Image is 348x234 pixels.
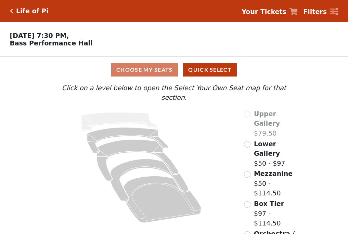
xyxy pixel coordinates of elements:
[242,7,298,17] a: Your Tickets
[124,176,202,223] path: Orchestra / Parterre Circle - Seats Available: 52
[254,110,280,127] span: Upper Gallery
[254,170,293,177] span: Mezzanine
[254,169,300,198] label: $50 - $114.50
[48,83,299,102] p: Click on a level below to open the Select Your Own Seat map for that section.
[10,9,13,13] a: Click here to go back to filters
[254,200,284,207] span: Box Tier
[254,139,300,168] label: $50 - $97
[303,7,338,17] a: Filters
[303,8,327,15] strong: Filters
[81,112,158,131] path: Upper Gallery - Seats Available: 0
[242,8,286,15] strong: Your Tickets
[183,63,237,77] button: Quick Select
[16,7,49,15] h5: Life of Pi
[254,199,300,228] label: $97 - $114.50
[254,140,280,157] span: Lower Gallery
[254,109,300,138] label: $79.50
[87,127,168,153] path: Lower Gallery - Seats Available: 165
